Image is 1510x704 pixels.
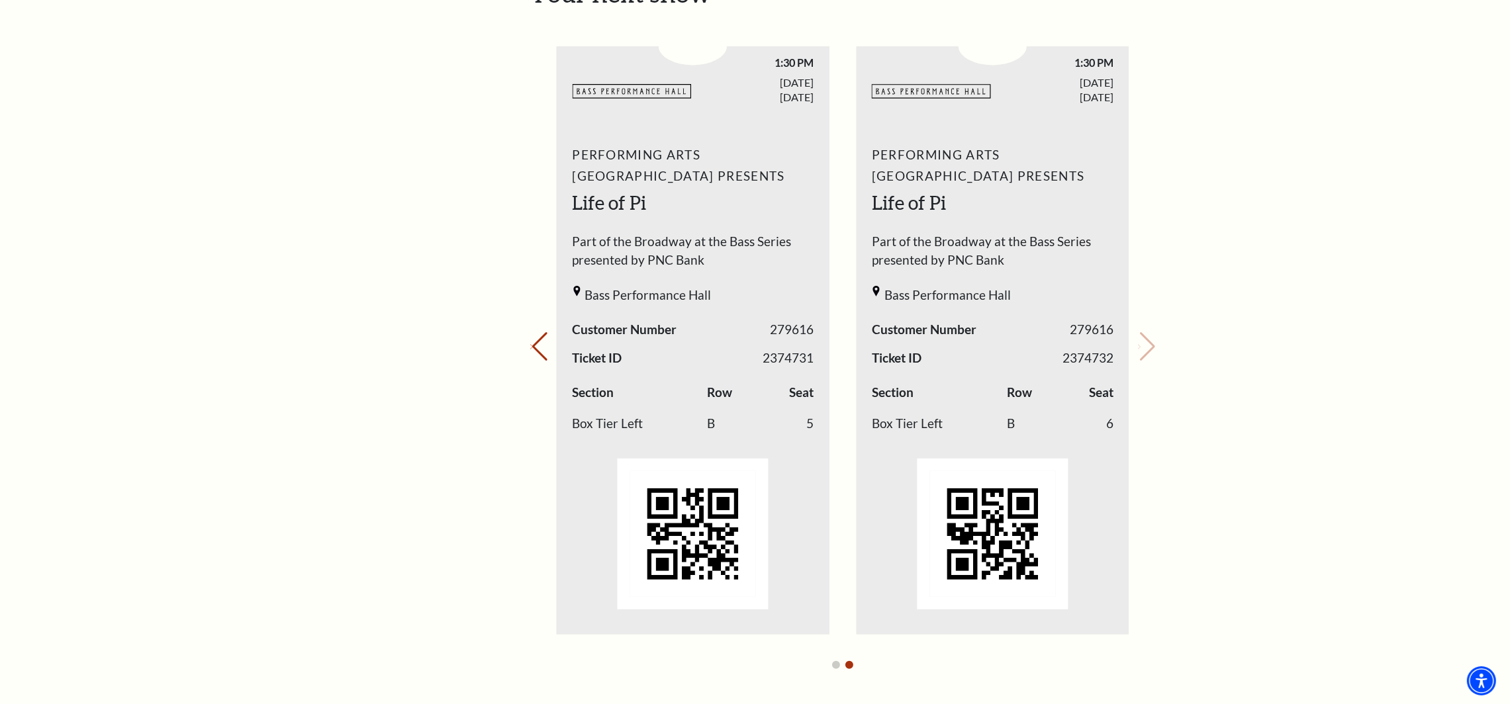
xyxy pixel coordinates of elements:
[572,349,622,368] span: Ticket ID
[1066,408,1113,440] td: 6
[872,383,914,402] label: Section
[767,408,814,440] td: 5
[872,144,1113,187] span: Performing Arts [GEOGRAPHIC_DATA] Presents
[572,320,677,339] span: Customer Number
[557,15,830,635] li: 2 / 3
[585,286,711,305] span: Bass Performance Hall
[572,144,814,187] span: Performing Arts [GEOGRAPHIC_DATA] Presents
[856,15,1129,635] li: 3 / 3
[1467,666,1496,695] div: Accessibility Menu
[572,190,814,216] h2: Life of Pi
[884,286,1011,305] span: Bass Performance Hall
[872,232,1113,277] span: Part of the Broadway at the Bass Series presented by PNC Bank
[1089,383,1113,402] label: Seat
[1007,383,1032,402] label: Row
[693,56,814,69] span: 1:30 PM
[872,190,1113,216] h2: Life of Pi
[770,320,814,339] span: 279616
[1007,408,1067,440] td: B
[992,56,1113,69] span: 1:30 PM
[1070,320,1113,339] span: 279616
[872,408,1007,440] td: Box Tier Left
[845,661,853,669] button: Go to slide 2
[572,232,814,277] span: Part of the Broadway at the Bass Series presented by PNC Bank
[693,75,814,103] span: [DATE] [DATE]
[572,383,614,402] label: Section
[763,349,814,368] span: 2374731
[572,408,707,440] td: Box Tier Left
[992,75,1113,103] span: [DATE] [DATE]
[1062,349,1113,368] span: 2374732
[872,349,921,368] span: Ticket ID
[707,383,732,402] label: Row
[707,408,767,440] td: B
[832,661,840,669] button: Go to slide 1
[530,332,548,361] button: Previous slide
[1138,332,1156,361] button: Next slide
[789,383,814,402] label: Seat
[872,320,976,339] span: Customer Number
